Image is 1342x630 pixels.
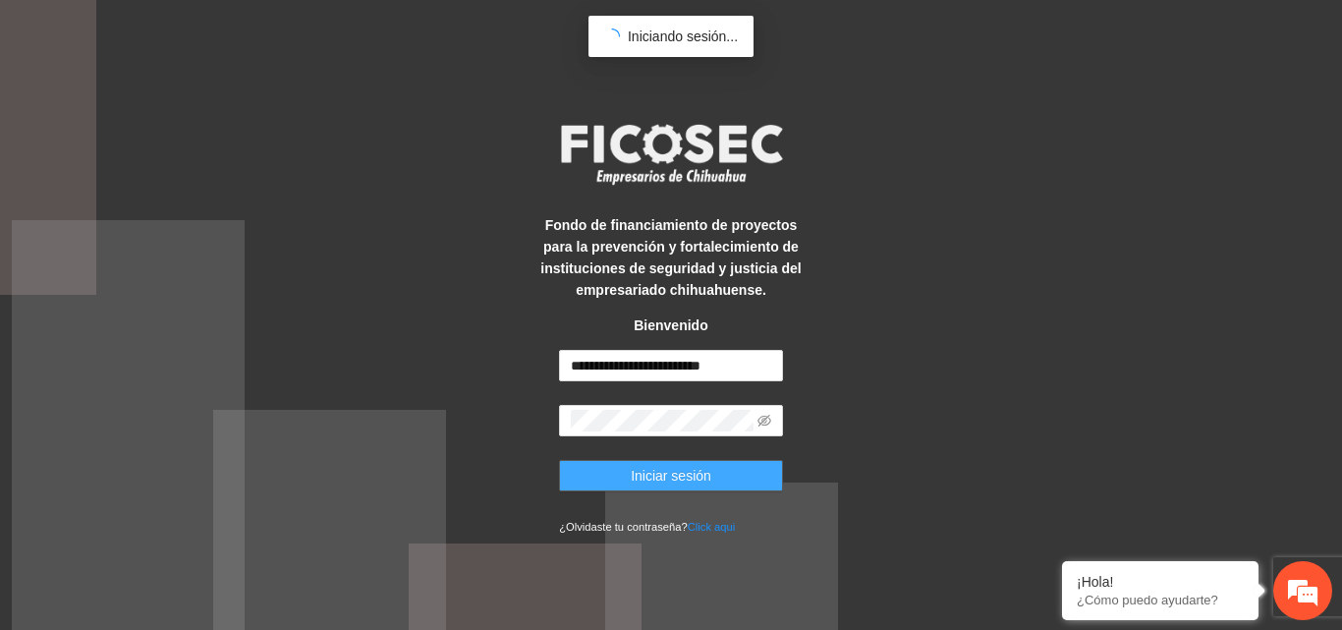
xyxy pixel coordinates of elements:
[559,460,783,491] button: Iniciar sesión
[688,521,736,533] a: Click aqui
[1077,593,1244,607] p: ¿Cómo puedo ayudarte?
[540,217,801,298] strong: Fondo de financiamiento de proyectos para la prevención y fortalecimiento de instituciones de seg...
[102,100,330,126] div: Chatee con nosotros ahora
[548,118,794,191] img: logo
[628,29,738,44] span: Iniciando sesión...
[10,421,374,489] textarea: Escriba su mensaje y pulse “Intro”
[1077,574,1244,590] div: ¡Hola!
[559,521,735,533] small: ¿Olvidaste tu contraseña?
[634,317,707,333] strong: Bienvenido
[603,28,621,45] span: loading
[114,204,271,403] span: Estamos en línea.
[757,414,771,428] span: eye-invisible
[631,465,711,487] span: Iniciar sesión
[322,10,369,57] div: Minimizar ventana de chat en vivo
